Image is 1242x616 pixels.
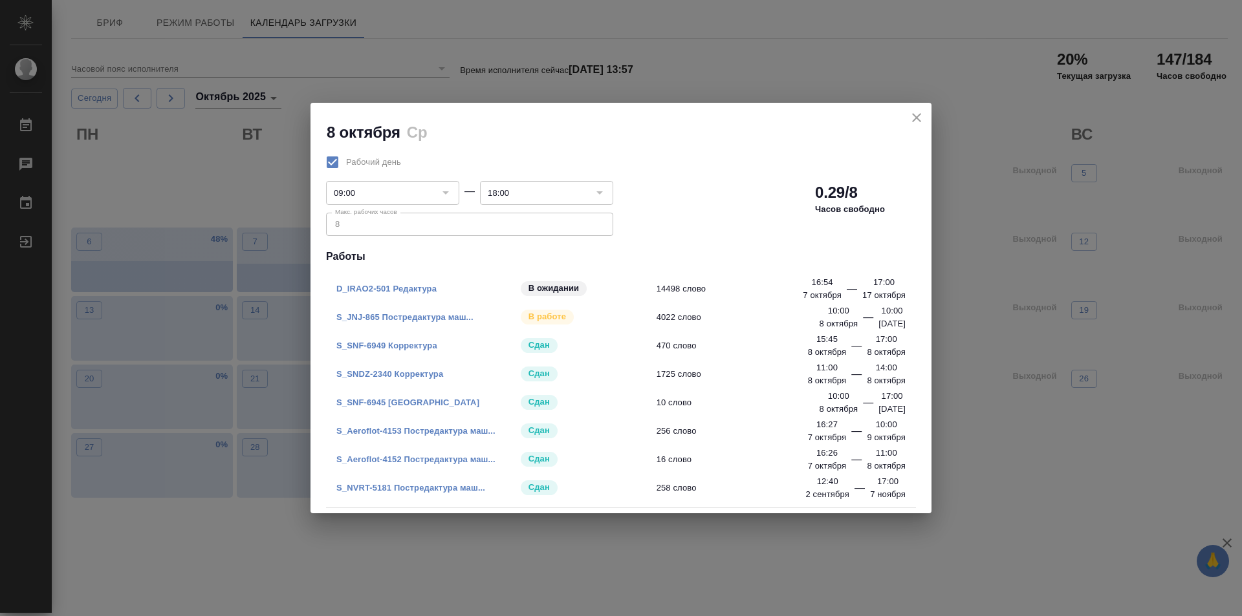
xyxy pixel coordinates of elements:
div: — [851,366,862,387]
p: Сдан [528,481,550,494]
span: 258 слово [657,482,840,494]
a: D_IRAO2-501 Редактура [336,284,437,293]
p: 16:27 [816,418,838,431]
h4: Работы [326,249,916,264]
p: 2 сентября [805,488,849,501]
span: Рабочий день [346,156,401,169]
p: В работе [528,310,566,323]
p: 8 октября [820,403,858,416]
p: 10:00 [828,304,849,317]
a: S_JNJ-865 Постредактура маш... [336,312,474,322]
div: — [851,423,862,444]
p: 8 октября [808,346,847,359]
div: — [847,281,857,302]
p: 8 октября [820,317,858,330]
p: 7 октября [803,289,842,302]
span: 1725 слово [657,368,840,381]
p: [DATE] [878,403,906,416]
div: — [464,184,475,199]
h2: Ср [407,123,428,141]
a: S_NVRT-5181 Постредактура маш... [336,483,485,493]
p: 16:26 [816,447,838,460]
p: 7 октября [808,460,847,473]
p: 17:00 [876,333,897,346]
a: S_Aeroflot-4153 Постредактура маш... [336,426,496,436]
p: 10:00 [828,390,849,403]
p: 9 октября [867,431,906,444]
div: — [855,480,865,501]
p: [DATE] [878,317,906,330]
p: 11:00 [876,447,897,460]
p: 17:00 [873,276,895,289]
p: 16:54 [812,276,833,289]
div: — [851,338,862,359]
p: 7 ноября [870,488,906,501]
a: S_SNDZ-2340 Корректура [336,369,443,379]
p: В ожидании [528,282,580,295]
span: 16 слово [657,453,840,466]
span: 256 слово [657,425,840,438]
p: 17:00 [877,475,899,488]
span: 470 слово [657,339,840,352]
p: 8 октября [808,374,847,387]
p: 10:00 [882,304,903,317]
p: 8 октября [867,374,906,387]
p: Сдан [528,396,550,409]
p: Часов свободно [815,203,885,216]
p: 12:40 [817,475,838,488]
p: Сдан [528,339,550,352]
span: 10 слово [657,396,840,409]
p: 7 октября [808,431,847,444]
a: S_SNF-6945 [GEOGRAPHIC_DATA] [336,398,479,407]
h2: 8 октября [327,123,400,141]
div: — [863,395,873,416]
p: 15:45 [816,333,838,346]
a: S_SNF-6949 Корректура [336,341,437,350]
div: — [851,452,862,473]
p: 17 октября [862,289,906,302]
p: 8 октября [867,460,906,473]
button: close [907,108,926,127]
div: — [863,310,873,330]
p: 10:00 [876,418,897,431]
h2: 0.29/8 [815,182,858,203]
p: Сдан [528,367,550,380]
p: 11:00 [816,361,838,374]
p: 14:00 [876,361,897,374]
span: 14498 слово [657,282,840,295]
p: 17:00 [882,390,903,403]
a: S_Aeroflot-4152 Постредактура маш... [336,454,496,464]
p: Сдан [528,452,550,465]
span: 4022 слово [657,311,840,324]
p: 8 октября [867,346,906,359]
p: Сдан [528,424,550,437]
